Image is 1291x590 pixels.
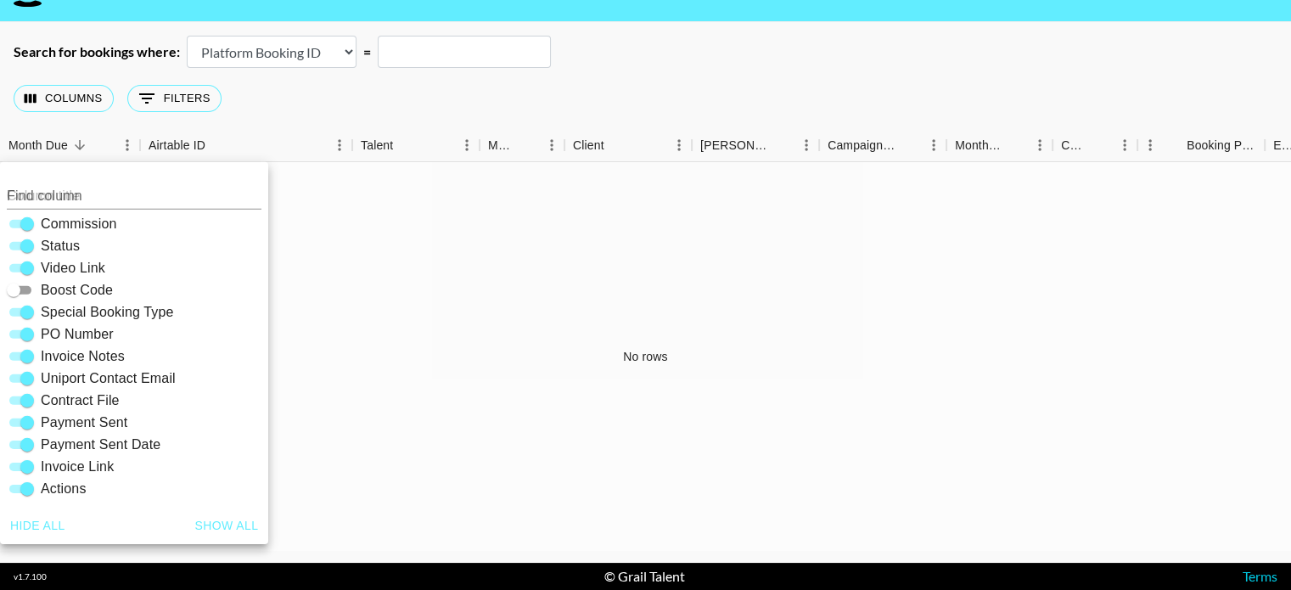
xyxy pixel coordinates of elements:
[14,43,180,60] div: Search for bookings where:
[1137,132,1163,158] button: Menu
[692,129,819,162] div: Booker
[8,129,68,162] div: Month Due
[115,132,140,158] button: Menu
[1052,129,1137,162] div: Currency
[41,368,176,389] span: Uniport Contact Email
[921,132,946,158] button: Menu
[41,214,117,234] span: Commission
[352,129,480,162] div: Talent
[363,43,371,60] div: =
[1137,129,1265,162] div: Booking Price
[1243,568,1277,584] a: Terms
[361,129,393,162] div: Talent
[327,132,352,158] button: Menu
[828,129,897,162] div: Campaign (Type)
[946,129,1052,162] div: Month Due
[1163,133,1187,157] button: Sort
[573,129,604,162] div: Client
[488,129,515,162] div: Manager
[955,129,1003,162] div: Month Due
[68,133,92,157] button: Sort
[1027,132,1052,158] button: Menu
[41,346,125,367] span: Invoice Notes
[1088,133,1112,157] button: Sort
[41,236,80,256] span: Status
[149,129,205,162] div: Airtable ID
[564,129,692,162] div: Client
[205,133,229,157] button: Sort
[140,129,352,162] div: Airtable ID
[41,391,120,411] span: Contract File
[539,132,564,158] button: Menu
[393,133,417,157] button: Sort
[819,129,946,162] div: Campaign (Type)
[794,132,819,158] button: Menu
[1187,129,1256,162] div: Booking Price
[41,435,160,455] span: Payment Sent Date
[41,413,127,433] span: Payment Sent
[770,133,794,157] button: Sort
[41,457,114,477] span: Invoice Link
[515,133,539,157] button: Sort
[41,479,87,499] span: Actions
[897,133,921,157] button: Sort
[41,302,174,323] span: Special Booking Type
[188,509,266,541] button: Show all
[1061,129,1088,162] div: Currency
[41,324,114,345] span: PO Number
[604,133,628,157] button: Sort
[41,280,113,301] span: Boost Code
[700,129,770,162] div: [PERSON_NAME]
[14,571,47,582] div: v 1.7.100
[480,129,564,162] div: Manager
[7,183,261,210] input: Column title
[127,85,222,112] button: Show filters
[666,132,692,158] button: Menu
[1112,132,1137,158] button: Menu
[41,258,105,278] span: Video Link
[3,509,72,541] button: Hide all
[14,85,114,112] button: Select columns
[454,132,480,158] button: Menu
[1003,133,1027,157] button: Sort
[604,568,685,585] div: © Grail Talent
